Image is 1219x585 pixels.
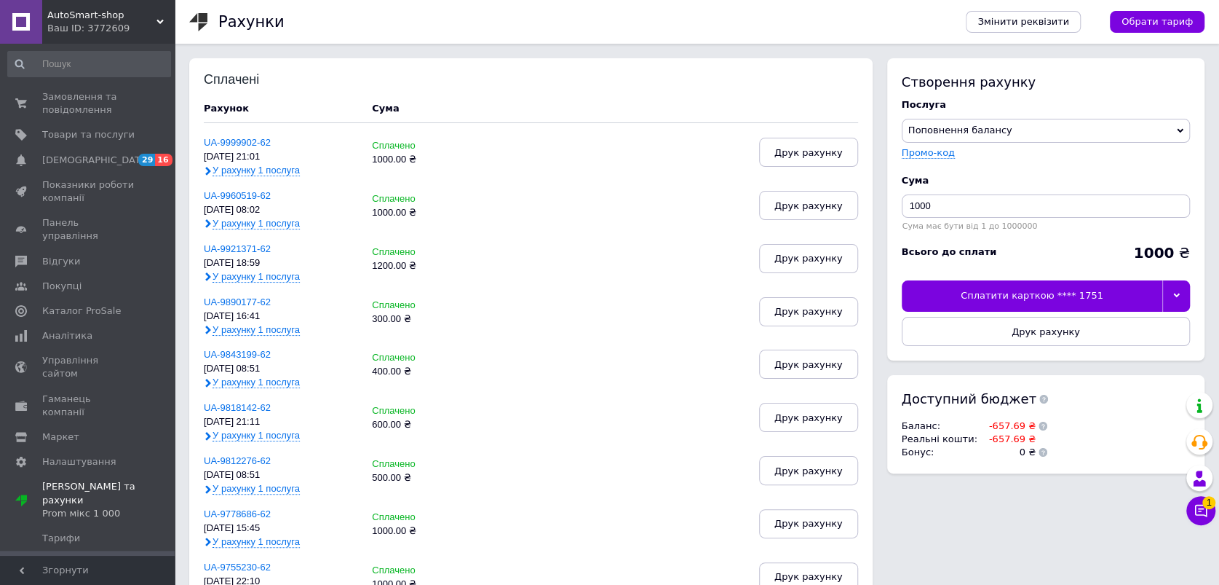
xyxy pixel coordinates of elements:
td: Реальні кошти : [902,433,981,446]
span: Обрати тариф [1121,15,1193,28]
span: Друк рахунку [774,412,843,423]
td: 0 ₴ [981,446,1036,459]
button: Друк рахунку [759,138,858,167]
span: Гаманець компанії [42,393,135,419]
span: Тарифи [42,532,80,545]
div: 1000.00 ₴ [372,526,477,537]
span: Друк рахунку [774,253,843,264]
div: 600.00 ₴ [372,420,477,431]
div: Сплачено [372,565,477,576]
div: Сплатити карткою **** 1751 [902,280,1162,311]
td: -657.69 ₴ [981,433,1036,446]
span: Друк рахунку [774,200,843,211]
span: Поповнення балансу [908,125,1012,136]
span: 29 [138,154,155,166]
div: Створення рахунку [902,73,1190,91]
div: [DATE] 16:41 [204,311,357,322]
div: 500.00 ₴ [372,473,477,484]
span: У рахунку 1 послуга [213,324,300,336]
span: [PERSON_NAME] та рахунки [42,480,175,520]
a: Змінити реквізити [966,11,1081,33]
div: ₴ [1133,246,1190,260]
div: Послуга [902,98,1190,111]
div: Сплачено [372,406,477,417]
span: Друк рахунку [774,571,843,582]
a: UA-9812276-62 [204,455,271,466]
span: У рахунку 1 послуга [213,430,300,441]
button: Друк рахунку [759,403,858,432]
span: [DEMOGRAPHIC_DATA] [42,154,150,167]
div: Сплачені [204,73,299,87]
button: Друк рахунку [759,191,858,220]
div: Prom мікс 1 000 [42,507,175,520]
span: Аналітика [42,329,92,342]
a: UA-9818142-62 [204,402,271,413]
div: Ваш ID: 3772609 [47,22,175,35]
div: Сплачено [372,459,477,470]
div: [DATE] 21:01 [204,152,357,162]
button: Друк рахунку [759,456,858,485]
a: UA-9890177-62 [204,297,271,307]
span: Маркет [42,431,79,444]
div: Cума [372,102,399,115]
span: У рахунку 1 послуга [213,271,300,283]
div: Сплачено [372,194,477,205]
span: Друк рахунку [774,359,843,370]
span: У рахунку 1 послуга [213,165,300,176]
span: У рахунку 1 послуга [213,377,300,388]
div: [DATE] 08:51 [204,470,357,481]
a: UA-9960519-62 [204,190,271,201]
button: Друк рахунку [759,509,858,538]
span: Покупці [42,280,82,293]
a: UA-9999902-62 [204,137,271,148]
span: Замовлення та повідомлення [42,90,135,117]
a: UA-9843199-62 [204,349,271,360]
div: 400.00 ₴ [372,366,477,377]
div: [DATE] 18:59 [204,258,357,269]
b: 1000 [1133,244,1174,262]
span: Друк рахунку [774,466,843,476]
div: Сплачено [372,247,477,258]
span: Друк рахунку [774,518,843,529]
div: 1000.00 ₴ [372,208,477,219]
span: Панель управління [42,216,135,243]
span: У рахунку 1 послуга [213,483,300,495]
button: Друк рахунку [759,244,858,273]
td: -657.69 ₴ [981,420,1036,433]
button: Друк рахунку [759,297,858,326]
span: Змінити реквізити [977,15,1069,28]
a: Обрати тариф [1110,11,1204,33]
input: Введіть суму [902,195,1190,218]
span: 16 [155,154,172,166]
span: 1 [1202,496,1215,509]
span: Управління сайтом [42,354,135,380]
div: Сплачено [372,300,477,311]
div: [DATE] 21:11 [204,417,357,428]
td: Бонус : [902,446,981,459]
label: Промо-код [902,147,955,158]
a: UA-9921371-62 [204,243,271,254]
div: Cума [902,174,1190,187]
span: Відгуки [42,255,80,268]
button: Чат з покупцем1 [1186,496,1215,525]
span: У рахунку 1 послуга [213,218,300,229]
td: Баланс : [902,420,981,433]
span: Друк рахунку [774,306,843,317]
button: Друк рахунку [759,350,858,379]
div: [DATE] 08:02 [204,205,357,216]
input: Пошук [7,51,171,77]
div: 1000.00 ₴ [372,154,477,165]
span: Каталог ProSale [42,305,121,318]
div: Сплачено [372,353,477,364]
div: [DATE] 15:45 [204,523,357,534]
span: AutoSmart-shop [47,9,156,22]
span: У рахунку 1 послуга [213,536,300,548]
div: 300.00 ₴ [372,314,477,325]
a: UA-9755230-62 [204,562,271,573]
div: Рахунок [204,102,357,115]
span: Доступний бюджет [902,390,1036,408]
h1: Рахунки [218,13,284,31]
span: Товари та послуги [42,128,135,141]
a: UA-9778686-62 [204,509,271,519]
div: [DATE] 08:51 [204,364,357,374]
